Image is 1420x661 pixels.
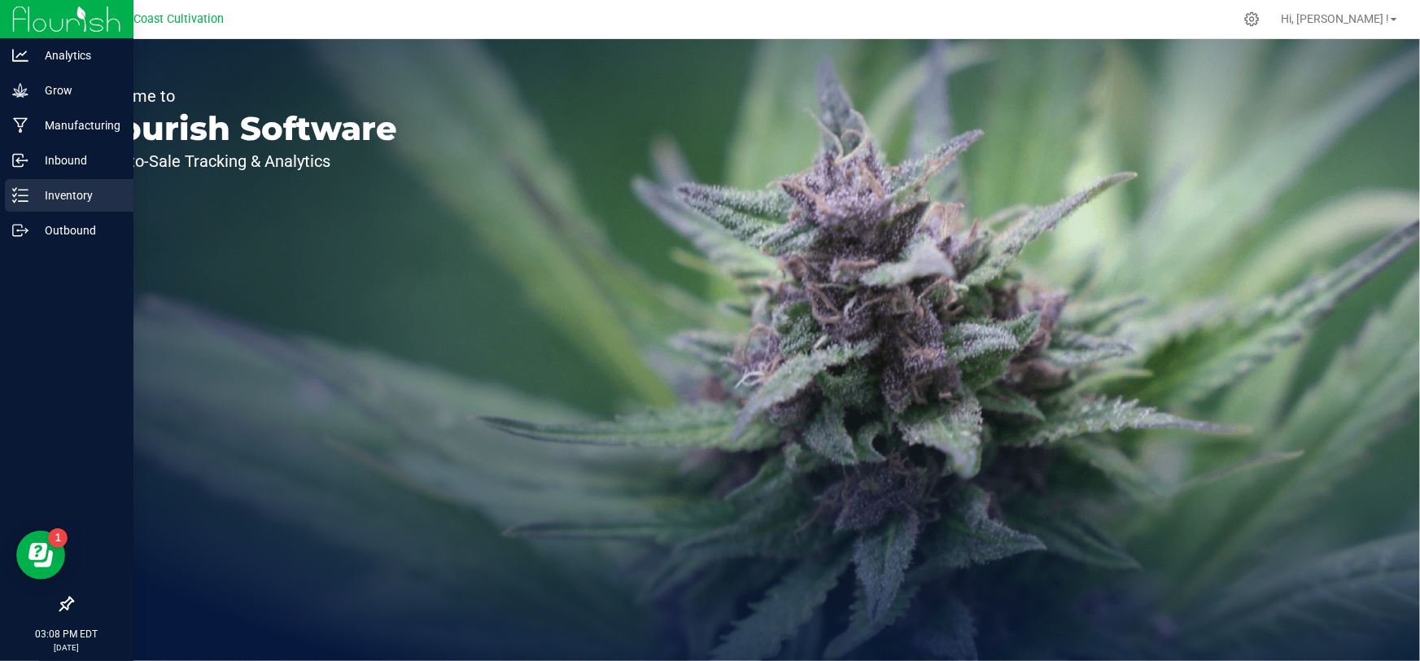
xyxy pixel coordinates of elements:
[28,116,126,135] p: Manufacturing
[88,153,397,169] p: Seed-to-Sale Tracking & Analytics
[16,531,65,580] iframe: Resource center
[108,12,225,26] span: East Coast Cultivation
[1242,11,1262,27] div: Manage settings
[88,112,397,145] p: Flourish Software
[12,187,28,204] inline-svg: Inventory
[7,641,126,654] p: [DATE]
[12,222,28,239] inline-svg: Outbound
[28,81,126,100] p: Grow
[12,82,28,98] inline-svg: Grow
[88,88,397,104] p: Welcome to
[12,152,28,169] inline-svg: Inbound
[28,221,126,240] p: Outbound
[1281,12,1389,25] span: Hi, [PERSON_NAME] !
[12,47,28,63] inline-svg: Analytics
[7,627,126,641] p: 03:08 PM EDT
[28,151,126,170] p: Inbound
[28,186,126,205] p: Inventory
[48,528,68,548] iframe: Resource center unread badge
[28,46,126,65] p: Analytics
[12,117,28,134] inline-svg: Manufacturing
